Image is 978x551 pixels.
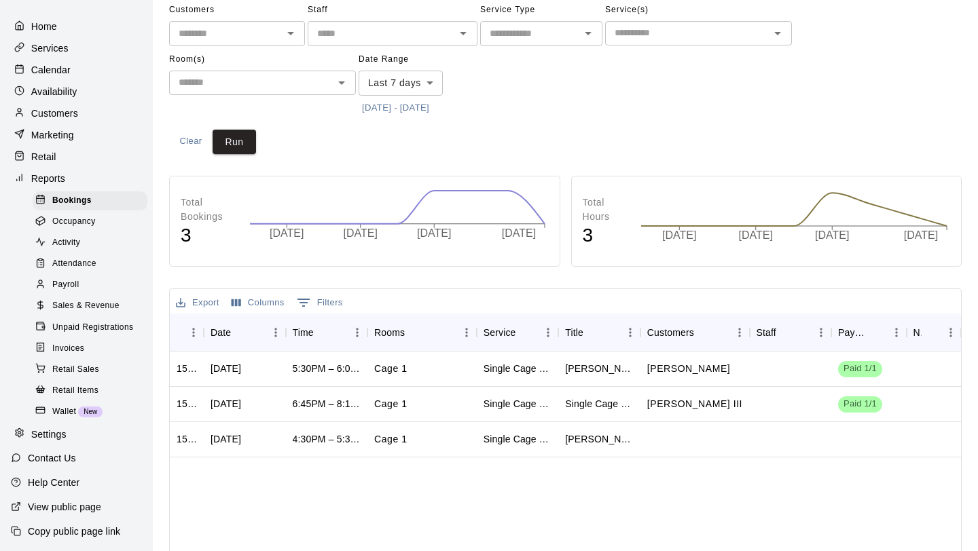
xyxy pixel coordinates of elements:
[52,384,98,398] span: Retail Items
[838,362,882,375] span: Paid 1/1
[52,236,80,250] span: Activity
[579,24,598,43] button: Open
[694,323,713,342] button: Sort
[52,215,96,229] span: Occupancy
[11,103,142,123] a: Customers
[738,229,772,241] tspan: [DATE]
[52,194,92,208] span: Bookings
[213,130,256,155] button: Run
[33,254,147,273] div: Attendance
[211,432,241,446] div: Mon, Oct 13, 2025
[293,432,361,446] div: 4:30PM – 5:30PM
[28,451,76,465] p: Contact Us
[565,432,634,446] div: Steve Dulaney (Softball)
[33,317,153,338] a: Unpaid Registrations
[52,342,84,356] span: Invoices
[867,323,886,342] button: Sort
[454,24,473,43] button: Open
[270,227,304,239] tspan: [DATE]
[170,313,204,351] div: ID
[177,323,196,342] button: Sort
[28,525,120,538] p: Copy public page link
[33,275,153,296] a: Payroll
[374,432,407,446] p: Cage 1
[173,292,223,313] button: Export
[52,278,79,292] span: Payroll
[169,49,356,71] span: Room(s)
[177,432,197,446] div: 1515559
[922,323,941,342] button: Sort
[78,408,103,415] span: New
[750,313,832,351] div: Staff
[11,60,142,80] a: Calendar
[314,323,333,342] button: Sort
[31,85,77,98] p: Availability
[31,427,67,441] p: Settings
[11,16,142,37] a: Home
[640,313,750,351] div: Customers
[293,362,361,375] div: 5:30PM – 6:00PM
[516,323,535,342] button: Sort
[456,322,477,343] button: Menu
[662,229,696,241] tspan: [DATE]
[11,38,142,58] a: Services
[757,313,776,351] div: Staff
[52,299,120,313] span: Sales & Revenue
[211,397,241,411] div: Sun, Oct 12, 2025
[583,224,627,248] h4: 3
[33,296,153,317] a: Sales & Revenue
[374,397,407,411] p: Cage 1
[367,313,477,351] div: Rooms
[907,313,961,351] div: Notes
[33,318,147,337] div: Unpaid Registrations
[33,402,147,421] div: WalletNew
[332,73,351,92] button: Open
[374,313,405,351] div: Rooms
[484,432,552,446] div: Single Cage Rental
[293,397,361,411] div: 6:45PM – 8:15PM
[913,313,922,351] div: Notes
[293,313,314,351] div: Time
[359,98,433,119] button: [DATE] - [DATE]
[33,359,153,380] a: Retail Sales
[31,128,74,142] p: Marketing
[768,24,787,43] button: Open
[52,405,76,419] span: Wallet
[31,20,57,33] p: Home
[484,313,516,351] div: Service
[177,362,197,375] div: 1519571
[538,322,558,343] button: Menu
[52,257,96,271] span: Attendance
[169,130,213,155] button: Clear
[11,168,142,189] a: Reports
[11,147,142,167] div: Retail
[33,191,147,210] div: Bookings
[815,229,849,241] tspan: [DATE]
[620,322,640,343] button: Menu
[231,323,250,342] button: Sort
[33,233,153,254] a: Activity
[181,224,236,248] h4: 3
[886,322,907,343] button: Menu
[484,397,552,411] div: Single Cage Rental
[33,401,153,422] a: WalletNew
[502,227,536,239] tspan: [DATE]
[52,321,133,335] span: Unpaid Registrations
[31,63,71,77] p: Calendar
[477,313,559,351] div: Service
[31,150,56,164] p: Retail
[33,297,147,316] div: Sales & Revenue
[647,313,694,351] div: Customers
[11,424,142,444] a: Settings
[11,81,142,102] a: Availability
[776,323,795,342] button: Sort
[565,313,583,351] div: Title
[838,313,867,351] div: Payment
[374,362,407,376] p: Cage 1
